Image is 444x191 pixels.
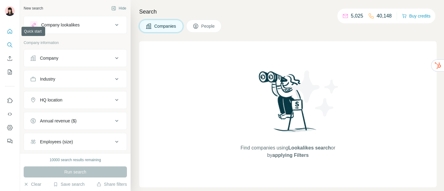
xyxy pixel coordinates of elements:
button: Industry [24,72,127,86]
button: Enrich CSV [5,53,15,64]
button: Company [24,51,127,66]
button: Search [5,39,15,50]
button: Company lookalikes [24,18,127,32]
button: Share filters [96,181,127,187]
span: People [201,23,215,29]
button: Use Surfe on LinkedIn [5,95,15,106]
button: Clear [24,181,41,187]
h4: Search [139,7,437,16]
div: Company [40,55,58,61]
button: Save search [53,181,84,187]
button: Employees (size) [24,134,127,149]
div: HQ location [40,97,62,103]
div: Employees (size) [40,139,73,145]
span: applying Filters [272,153,308,158]
button: Buy credits [402,12,430,20]
button: Annual revenue ($) [24,113,127,128]
div: Annual revenue ($) [40,118,77,124]
img: Surfe Illustration - Stars [288,66,343,121]
img: Surfe Illustration - Woman searching with binoculars [256,70,320,138]
div: Industry [40,76,55,82]
div: New search [24,6,43,11]
div: 10000 search results remaining [49,157,101,163]
div: Company lookalikes [41,22,80,28]
p: 5,025 [351,12,363,20]
span: Lookalikes search [288,145,331,150]
button: Feedback [5,136,15,147]
button: Use Surfe API [5,109,15,120]
p: Company information [24,40,127,46]
span: Find companies using or by [239,144,337,159]
span: Companies [154,23,177,29]
button: HQ location [24,93,127,107]
button: Dashboard [5,122,15,133]
p: 40,148 [377,12,392,20]
button: My lists [5,66,15,78]
img: Avatar [5,6,15,16]
button: Hide [107,4,131,13]
button: Quick start [5,26,15,37]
